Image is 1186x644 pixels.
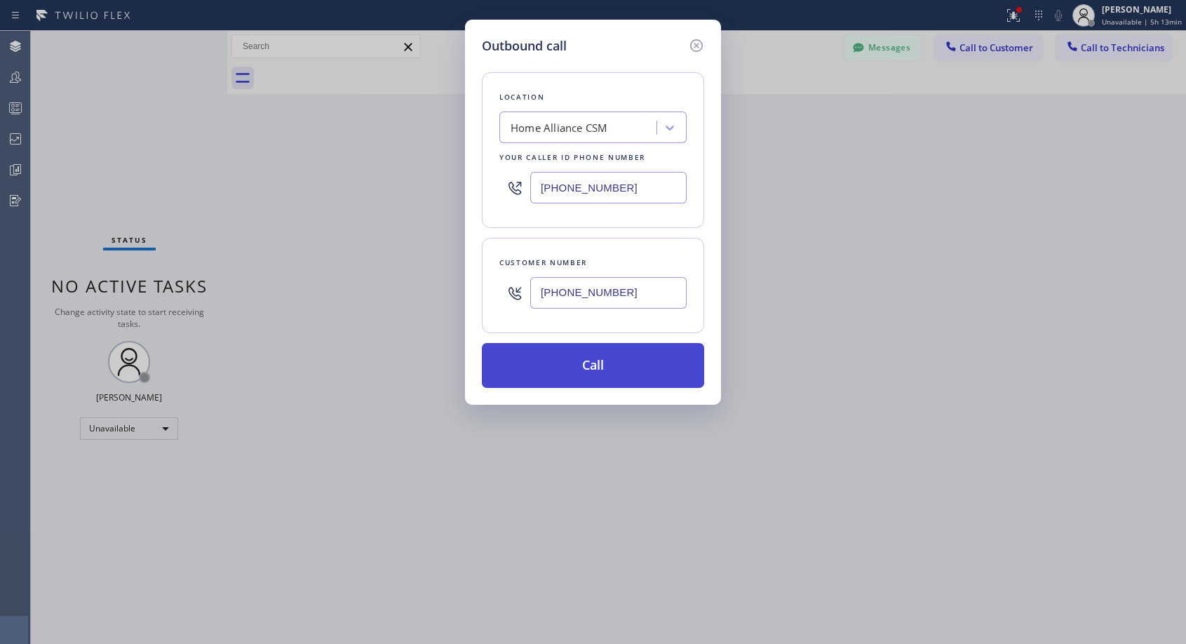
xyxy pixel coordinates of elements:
[511,120,607,136] div: Home Alliance CSM
[499,255,687,270] div: Customer number
[499,90,687,105] div: Location
[499,150,687,165] div: Your caller id phone number
[530,277,687,309] input: (123) 456-7890
[482,343,704,388] button: Call
[530,172,687,203] input: (123) 456-7890
[482,36,567,55] h5: Outbound call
